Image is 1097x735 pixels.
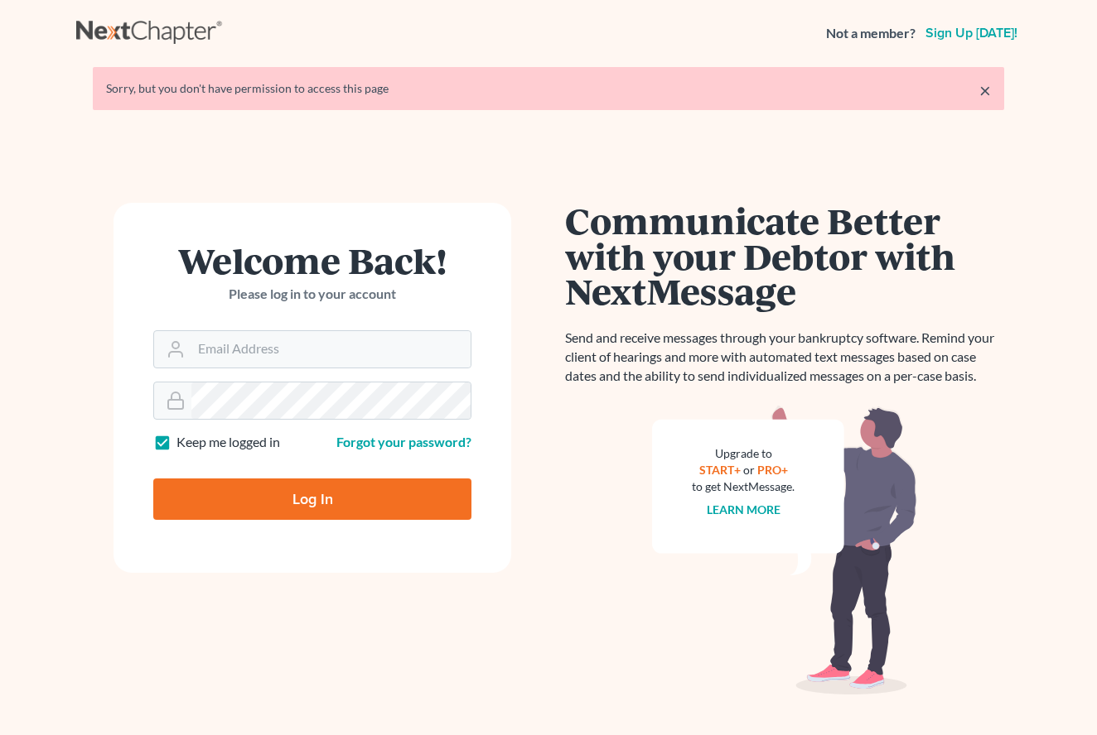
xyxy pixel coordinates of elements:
[153,243,471,278] h1: Welcome Back!
[979,80,991,100] a: ×
[922,26,1021,40] a: Sign up [DATE]!
[176,433,280,452] label: Keep me logged in
[652,406,917,695] img: nextmessage_bg-59042aed3d76b12b5cd301f8e5b87938c9018125f34e5fa2b7a6b67550977c72.svg
[153,285,471,304] p: Please log in to your account
[826,24,916,43] strong: Not a member?
[692,445,795,462] div: Upgrade to
[565,329,1004,386] p: Send and receive messages through your bankruptcy software. Remind your client of hearings and mo...
[743,463,755,477] span: or
[106,80,991,97] div: Sorry, but you don't have permission to access this page
[699,463,741,477] a: START+
[757,463,788,477] a: PRO+
[565,203,1004,309] h1: Communicate Better with your Debtor with NextMessage
[692,478,795,495] div: to get NextMessage.
[191,331,471,367] input: Email Address
[336,434,471,449] a: Forgot your password?
[707,502,780,516] a: Learn more
[153,478,471,520] input: Log In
